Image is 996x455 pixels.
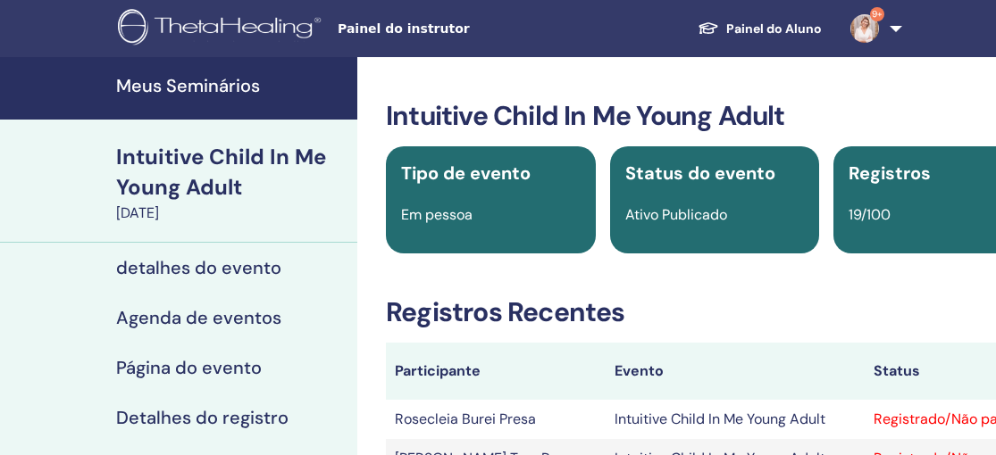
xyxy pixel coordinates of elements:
span: 19/100 [849,205,891,224]
div: Intuitive Child In Me Young Adult [116,142,347,203]
a: Painel do Aluno [683,12,836,45]
span: Painel do instrutor [338,20,606,38]
span: Status do evento [625,161,775,185]
span: Registros [849,161,931,185]
span: Em pessoa [401,205,473,224]
h4: Detalhes do registro [116,407,289,428]
h4: Página do evento [116,357,262,378]
span: 9+ [870,7,884,21]
th: Evento [606,343,864,400]
a: Intuitive Child In Me Young Adult[DATE] [105,142,357,224]
h4: Meus Seminários [116,75,347,96]
td: Rosecleia Burei Presa [386,400,606,439]
span: Ativo Publicado [625,205,727,224]
th: Participante [386,343,606,400]
img: logo.png [118,9,327,49]
span: Tipo de evento [401,161,531,185]
td: Intuitive Child In Me Young Adult [606,400,864,439]
img: graduation-cap-white.svg [698,21,719,36]
h4: detalhes do evento [116,257,281,278]
h4: Agenda de eventos [116,307,281,328]
div: [DATE] [116,203,347,224]
img: default.jpg [850,14,879,43]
